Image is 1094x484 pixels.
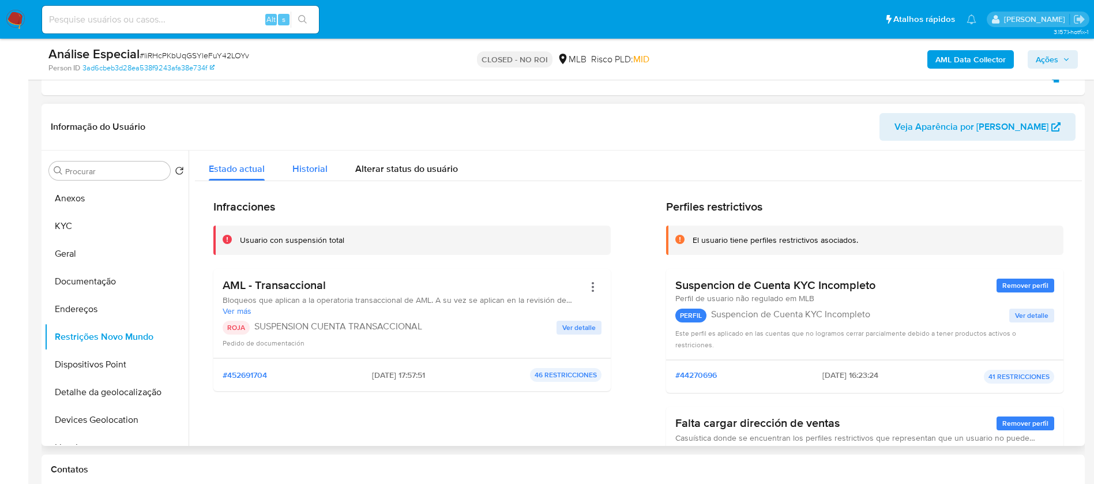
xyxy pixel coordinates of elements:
[1073,13,1085,25] a: Sair
[44,406,189,434] button: Devices Geolocation
[893,13,955,25] span: Atalhos rápidos
[48,63,80,73] b: Person ID
[54,166,63,175] button: Procurar
[51,464,1076,475] h1: Contatos
[633,52,649,66] span: MID
[44,434,189,462] button: Lista Interna
[477,51,552,67] p: CLOSED - NO ROI
[557,53,587,66] div: MLB
[266,14,276,25] span: Alt
[591,53,649,66] span: Risco PLD:
[48,44,140,63] b: Análise Especial
[1028,50,1078,69] button: Ações
[175,166,184,179] button: Retornar ao pedido padrão
[1004,14,1069,25] p: weverton.gomes@mercadopago.com.br
[44,212,189,240] button: KYC
[894,113,1048,141] span: Veja Aparência por [PERSON_NAME]
[927,50,1014,69] button: AML Data Collector
[65,166,166,177] input: Procurar
[1054,27,1088,36] span: 3.157.1-hotfix-1
[44,295,189,323] button: Endereços
[44,323,189,351] button: Restrições Novo Mundo
[44,268,189,295] button: Documentação
[291,12,314,28] button: search-icon
[44,240,189,268] button: Geral
[44,378,189,406] button: Detalhe da geolocalização
[879,113,1076,141] button: Veja Aparência por [PERSON_NAME]
[82,63,215,73] a: 3ad6cbeb3d28ea538f9243afa38e734f
[42,12,319,27] input: Pesquise usuários ou casos...
[51,121,145,133] h1: Informação do Usuário
[140,50,249,61] span: # liRHcPKbUqGSYleFuY42LOYv
[44,185,189,212] button: Anexos
[44,351,189,378] button: Dispositivos Point
[967,14,976,24] a: Notificações
[1036,50,1058,69] span: Ações
[935,50,1006,69] b: AML Data Collector
[282,14,285,25] span: s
